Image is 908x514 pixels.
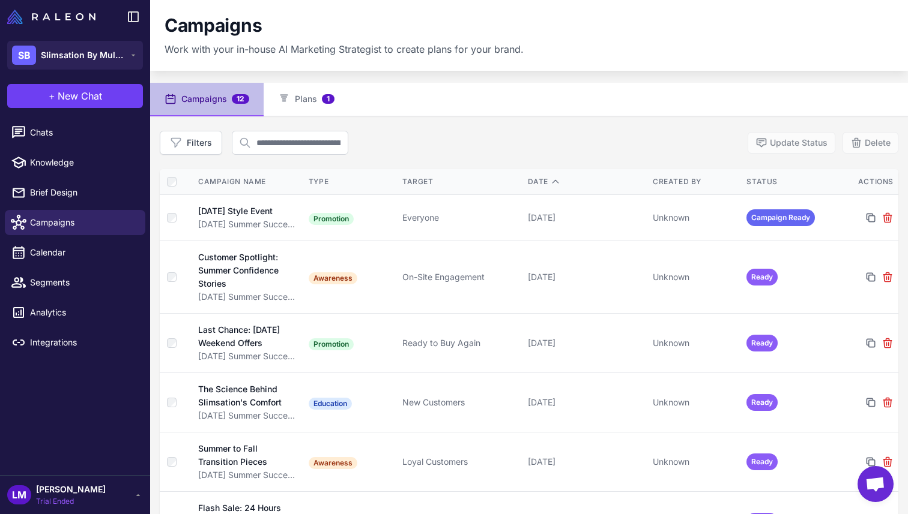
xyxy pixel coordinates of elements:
[309,457,357,469] span: Awareness
[198,468,297,482] div: [DATE] Summer Success & Fall Preview
[5,240,145,265] a: Calendar
[746,335,778,351] span: Ready
[309,338,354,350] span: Promotion
[30,246,136,259] span: Calendar
[402,270,518,284] div: On-Site Engagement
[309,213,354,225] span: Promotion
[49,89,55,103] span: +
[198,350,297,363] div: [DATE] Summer Success & Fall Preview
[746,209,815,226] span: Campaign Ready
[264,83,349,116] button: Plans1
[150,83,264,116] button: Campaigns12
[30,306,136,319] span: Analytics
[5,180,145,205] a: Brief Design
[402,455,518,468] div: Loyal Customers
[165,14,262,37] h1: Campaigns
[36,483,106,496] span: [PERSON_NAME]
[30,186,136,199] span: Brief Design
[30,126,136,139] span: Chats
[198,323,288,350] div: Last Chance: [DATE] Weekend Offers
[653,455,737,468] div: Unknown
[7,485,31,504] div: LM
[7,10,95,24] img: Raleon Logo
[30,156,136,169] span: Knowledge
[198,290,297,303] div: [DATE] Summer Success & Fall Preview
[7,41,143,70] button: SBSlimsation By Multiples
[198,442,288,468] div: Summer to Fall Transition Pieces
[653,396,737,409] div: Unknown
[198,205,273,218] div: [DATE] Style Event
[5,300,145,325] a: Analytics
[746,394,778,411] span: Ready
[653,336,737,350] div: Unknown
[653,211,737,224] div: Unknown
[843,132,898,154] button: Delete
[41,49,125,62] span: Slimsation By Multiples
[402,336,518,350] div: Ready to Buy Again
[402,396,518,409] div: New Customers
[198,409,297,422] div: [DATE] Summer Success & Fall Preview
[653,270,737,284] div: Unknown
[528,270,643,284] div: [DATE]
[322,94,334,104] span: 1
[7,10,100,24] a: Raleon Logo
[309,272,357,284] span: Awareness
[198,251,289,290] div: Customer Spotlight: Summer Confidence Stories
[198,383,289,409] div: The Science Behind Slimsation's Comfort
[232,94,249,104] span: 12
[746,453,778,470] span: Ready
[748,132,835,154] button: Update Status
[402,211,518,224] div: Everyone
[198,218,297,231] div: [DATE] Summer Success & Fall Preview
[7,84,143,108] button: +New Chat
[528,211,643,224] div: [DATE]
[5,330,145,355] a: Integrations
[836,169,898,195] th: Actions
[528,455,643,468] div: [DATE]
[858,466,894,502] div: Open chat
[30,276,136,289] span: Segments
[528,396,643,409] div: [DATE]
[528,336,643,350] div: [DATE]
[402,176,518,187] div: Target
[165,42,524,56] p: Work with your in-house AI Marketing Strategist to create plans for your brand.
[309,398,352,410] span: Education
[30,216,136,229] span: Campaigns
[198,176,297,187] div: Campaign Name
[160,131,222,155] button: Filters
[58,89,102,103] span: New Chat
[309,176,393,187] div: Type
[653,176,737,187] div: Created By
[5,150,145,175] a: Knowledge
[5,210,145,235] a: Campaigns
[746,176,831,187] div: Status
[746,269,778,285] span: Ready
[12,46,36,65] div: SB
[30,336,136,349] span: Integrations
[5,120,145,145] a: Chats
[528,176,643,187] div: Date
[36,496,106,507] span: Trial Ended
[5,270,145,295] a: Segments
